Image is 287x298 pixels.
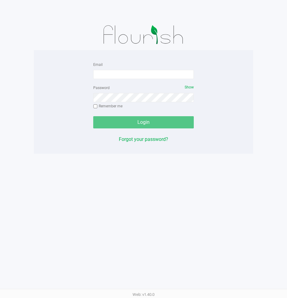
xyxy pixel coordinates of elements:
label: Password [93,85,110,91]
span: Web: v1.40.0 [133,292,154,297]
button: Forgot your password? [119,136,168,143]
input: Remember me [93,104,97,109]
label: Email [93,62,103,67]
span: Show [185,85,194,89]
label: Remember me [93,103,122,109]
